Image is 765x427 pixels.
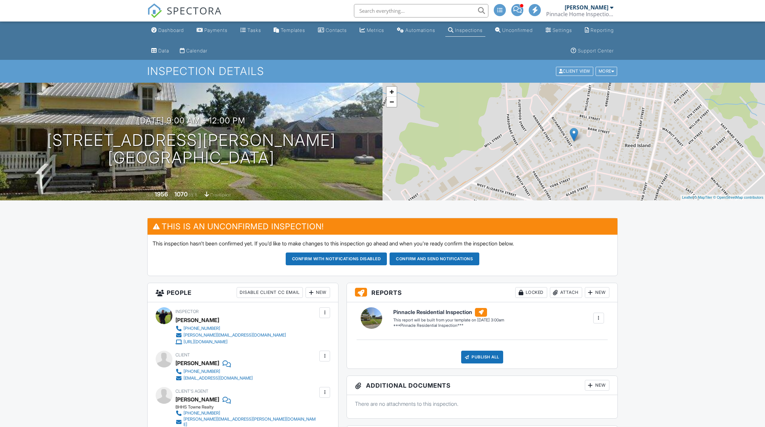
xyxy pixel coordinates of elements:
a: Unconfirmed [492,24,535,37]
a: Zoom in [387,87,397,97]
div: Automations [405,27,435,33]
a: Tasks [238,24,264,37]
a: Support Center [568,45,616,57]
div: New [306,287,330,298]
div: [PHONE_NUMBER] [184,326,220,331]
div: [PERSON_NAME] [175,358,219,368]
div: [PERSON_NAME][EMAIL_ADDRESS][DOMAIN_NAME] [184,333,286,338]
a: Settings [543,24,575,37]
a: [EMAIL_ADDRESS][DOMAIN_NAME] [175,375,253,382]
a: Templates [271,24,308,37]
a: [PERSON_NAME][EMAIL_ADDRESS][DOMAIN_NAME] [175,332,286,339]
div: Calendar [186,48,207,53]
span: Client's Agent [175,389,208,394]
div: [PHONE_NUMBER] [184,411,220,416]
h3: Reports [347,283,617,302]
span: sq. ft. [189,192,198,197]
div: Templates [281,27,305,33]
div: Settings [553,27,572,33]
h1: Inspection Details [147,65,618,77]
div: New [585,380,609,391]
a: Payments [194,24,230,37]
div: Dashboard [158,27,184,33]
a: Data [149,45,172,57]
div: [EMAIL_ADDRESS][DOMAIN_NAME] [184,376,253,381]
div: Unconfirmed [502,27,533,33]
div: Inspections [455,27,483,33]
span: Built [146,192,154,197]
button: Confirm and send notifications [390,253,479,265]
div: Tasks [247,27,261,33]
div: Pinnacle Home Inspections [546,11,613,17]
span: SPECTORA [167,3,222,17]
h3: [DATE] 9:00 am - 12:00 pm [137,116,245,125]
div: Disable Client CC Email [237,287,303,298]
div: 1956 [155,191,168,198]
div: Support Center [578,48,614,53]
h1: [STREET_ADDRESS][PERSON_NAME] [GEOGRAPHIC_DATA] [47,131,336,167]
div: Attach [550,287,582,298]
span: Client [175,352,190,357]
div: Data [158,48,169,53]
div: [PHONE_NUMBER] [184,369,220,374]
a: © MapTiler [694,195,712,199]
div: This report will be built from your template on [DATE] 3:00am [393,317,504,323]
div: | [680,195,765,200]
img: The Best Home Inspection Software - Spectora [147,3,162,18]
a: Automations (Advanced) [394,24,438,37]
div: 1070 [174,191,188,198]
div: Contacts [326,27,347,33]
div: New [585,287,609,298]
h3: This is an Unconfirmed Inspection! [148,218,617,235]
a: SPECTORA [147,9,222,23]
a: Dashboard [149,24,187,37]
span: crawlspace [210,192,231,197]
a: [PHONE_NUMBER] [175,368,253,375]
input: Search everything... [354,4,488,17]
a: [PHONE_NUMBER] [175,325,286,332]
div: Locked [515,287,547,298]
a: © OpenStreetMap contributors [713,195,763,199]
p: This inspection hasn't been confirmed yet. If you'd like to make changes to this inspection go ah... [153,240,612,247]
div: Client View [556,67,593,76]
div: Metrics [367,27,384,33]
h3: People [148,283,338,302]
a: [URL][DOMAIN_NAME] [175,339,286,345]
a: [PHONE_NUMBER] [175,410,318,417]
div: More [596,67,617,76]
div: ***Pinnacle Residential Inspection*** [393,323,504,328]
a: Zoom out [387,97,397,107]
div: [PERSON_NAME] [175,315,219,325]
p: There are no attachments to this inspection. [355,400,609,407]
a: Calendar [177,45,210,57]
a: Inspections [445,24,485,37]
div: [PERSON_NAME] [565,4,608,11]
a: Client View [555,68,595,73]
button: Confirm with notifications disabled [286,253,387,265]
a: Leaflet [682,195,693,199]
div: BHHS Towne Realty [175,404,323,410]
a: Contacts [315,24,350,37]
span: Inspector [175,309,199,314]
div: Publish All [461,351,503,363]
div: Reporting [591,27,614,33]
div: Payments [204,27,228,33]
h6: Pinnacle Residential Inspection [393,308,504,317]
div: [URL][DOMAIN_NAME] [184,339,228,345]
h3: Additional Documents [347,376,617,395]
a: Metrics [357,24,387,37]
a: Reporting [582,24,616,37]
a: [PERSON_NAME] [175,394,219,404]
